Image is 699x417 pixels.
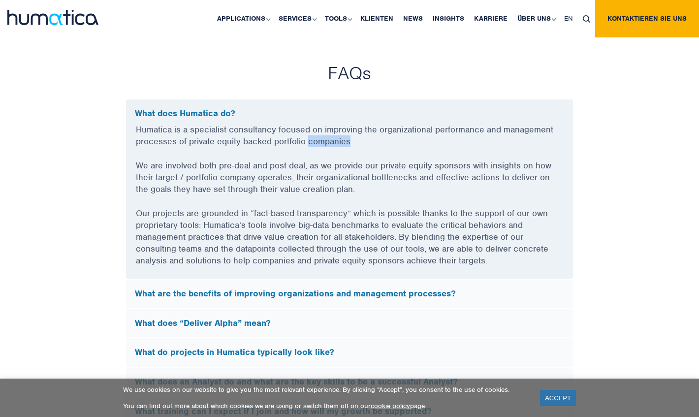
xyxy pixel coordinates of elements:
p: We use cookies on our website to give you the most relevant experience. By clicking “Accept”, you... [123,385,528,394]
h5: What does Humatica do? [135,108,564,119]
h3: FAQs [76,62,623,84]
a: ACCEPT [540,390,576,406]
h5: What does an Analyst do and what are the key skills to be a successful Analyst? [135,377,564,387]
p: We are involved both pre-deal and post deal, as we provide our private equity sponsors with insig... [136,160,563,207]
a: cookie policy [371,402,410,410]
p: You can find out more about which cookies we are using or switch them off on our page. [123,402,528,410]
img: logo [7,10,98,25]
h5: What does “Deliver Alpha” mean? [135,318,564,329]
p: Humatica is a specialist consultancy focused on improving the organizational performance and mana... [136,124,563,160]
h5: What are the benefits of improving organizations and management processes? [135,289,564,299]
p: Our projects are grounded in “fact-based transparency” which is possible thanks to the support of... [136,207,563,279]
span: EN [564,14,573,23]
img: search_icon [583,15,590,23]
h5: What do projects in Humatica typically look like? [135,347,564,358]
